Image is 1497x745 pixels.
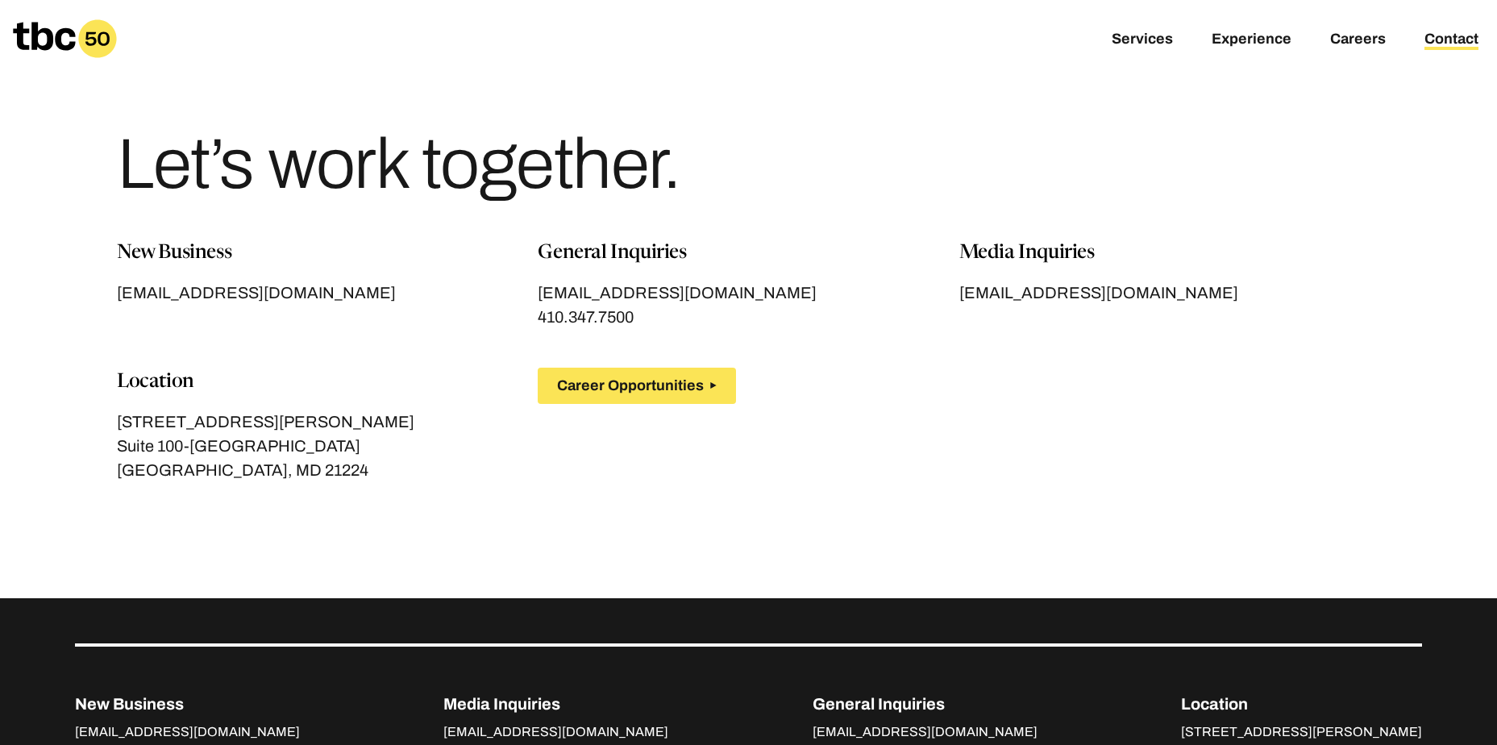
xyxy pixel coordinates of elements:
button: Career Opportunities [538,368,736,404]
a: [EMAIL_ADDRESS][DOMAIN_NAME] [813,725,1038,743]
p: Media Inquiries [959,239,1380,268]
a: [EMAIL_ADDRESS][DOMAIN_NAME] [75,725,300,743]
a: Homepage [13,19,117,58]
span: 410.347.7500 [538,308,634,329]
p: New Business [117,239,538,268]
span: [EMAIL_ADDRESS][DOMAIN_NAME] [959,284,1238,305]
a: [EMAIL_ADDRESS][DOMAIN_NAME] [117,281,538,305]
span: Career Opportunities [557,377,704,394]
span: [EMAIL_ADDRESS][DOMAIN_NAME] [538,284,817,305]
a: 410.347.7500 [538,305,634,329]
a: [EMAIL_ADDRESS][DOMAIN_NAME] [443,725,668,743]
p: [GEOGRAPHIC_DATA], MD 21224 [117,458,538,482]
a: Experience [1212,31,1291,50]
p: Location [117,368,538,397]
p: [STREET_ADDRESS][PERSON_NAME] [1181,722,1422,742]
a: Services [1112,31,1173,50]
h1: Let’s work together. [117,129,680,200]
p: Suite 100-[GEOGRAPHIC_DATA] [117,434,538,458]
p: General Inquiries [813,692,1038,716]
a: [EMAIL_ADDRESS][DOMAIN_NAME] [959,281,1380,305]
p: [STREET_ADDRESS][PERSON_NAME] [117,410,538,434]
span: [EMAIL_ADDRESS][DOMAIN_NAME] [117,284,396,305]
a: [EMAIL_ADDRESS][DOMAIN_NAME] [538,281,958,305]
p: Location [1181,692,1422,716]
p: New Business [75,692,300,716]
p: General Inquiries [538,239,958,268]
a: Careers [1330,31,1386,50]
a: Contact [1424,31,1478,50]
p: Media Inquiries [443,692,668,716]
